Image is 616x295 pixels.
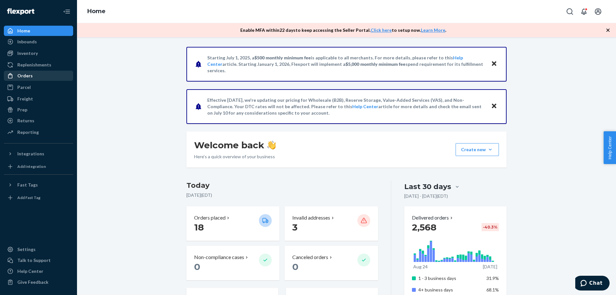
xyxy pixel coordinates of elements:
[194,139,276,151] h1: Welcome back
[17,279,48,285] div: Give Feedback
[592,5,604,18] button: Open account menu
[418,275,482,282] p: 1 - 3 business days
[4,244,73,255] a: Settings
[7,8,34,15] img: Flexport logo
[421,27,445,33] a: Learn More
[371,27,392,33] a: Click here
[4,116,73,126] a: Returns
[82,2,111,21] ol: breadcrumbs
[17,182,38,188] div: Fast Tags
[240,27,446,33] p: Enable MFA within 22 days to keep accessing the Seller Portal. to setup now. .
[4,71,73,81] a: Orders
[4,37,73,47] a: Inbounds
[4,266,73,276] a: Help Center
[418,287,482,293] p: 4+ business days
[4,161,73,172] a: Add Integration
[4,48,73,58] a: Inventory
[490,102,498,111] button: Close
[207,55,485,74] p: Starting July 1, 2025, a is applicable to all merchants. For more details, please refer to this a...
[4,193,73,203] a: Add Fast Tag
[285,206,378,241] button: Invalid addresses 3
[404,193,448,199] p: [DATE] - [DATE] ( EDT )
[194,214,226,221] p: Orders placed
[17,28,30,34] div: Home
[456,143,499,156] button: Create new
[482,223,499,231] div: -40.3 %
[60,5,73,18] button: Close Navigation
[292,222,297,233] span: 3
[292,254,328,261] p: Canceled orders
[17,195,40,200] div: Add Fast Tag
[17,246,36,253] div: Settings
[412,214,454,221] button: Delivered orders
[292,261,298,272] span: 0
[4,60,73,70] a: Replenishments
[267,141,276,150] img: hand-wave emoji
[17,50,38,56] div: Inventory
[563,5,576,18] button: Open Search Box
[292,214,330,221] p: Invalid addresses
[194,254,244,261] p: Non-compliance cases
[4,180,73,190] button: Fast Tags
[413,264,428,270] p: Aug 24
[17,257,51,264] div: Talk to Support
[352,104,378,109] a: Help Center
[194,153,276,160] p: Here’s a quick overview of your business
[4,149,73,159] button: Integrations
[17,117,34,124] div: Returns
[486,275,499,281] span: 31.9%
[186,246,279,280] button: Non-compliance cases 0
[4,127,73,137] a: Reporting
[4,26,73,36] a: Home
[4,255,73,265] button: Talk to Support
[404,182,451,192] div: Last 30 days
[4,82,73,92] a: Parcel
[254,55,311,60] span: $500 monthly minimum fee
[4,105,73,115] a: Prep
[17,39,37,45] div: Inbounds
[17,107,27,113] div: Prep
[603,131,616,164] button: Help Center
[17,164,46,169] div: Add Integration
[17,73,33,79] div: Orders
[346,61,406,67] span: $5,000 monthly minimum fee
[207,97,485,116] p: Effective [DATE], we're updating our pricing for Wholesale (B2B), Reserve Storage, Value-Added Se...
[486,287,499,292] span: 68.1%
[17,129,39,135] div: Reporting
[577,5,590,18] button: Open notifications
[412,222,436,233] span: 2,568
[194,261,200,272] span: 0
[186,192,378,198] p: [DATE] ( EDT )
[4,94,73,104] a: Freight
[17,96,33,102] div: Freight
[483,264,497,270] p: [DATE]
[186,206,279,241] button: Orders placed 18
[17,84,31,91] div: Parcel
[186,180,378,191] h3: Today
[17,268,43,274] div: Help Center
[194,222,204,233] span: 18
[87,8,106,15] a: Home
[285,246,378,280] button: Canceled orders 0
[490,59,498,69] button: Close
[575,276,610,292] iframe: Opens a widget where you can chat to one of our agents
[4,277,73,287] button: Give Feedback
[17,151,44,157] div: Integrations
[17,62,51,68] div: Replenishments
